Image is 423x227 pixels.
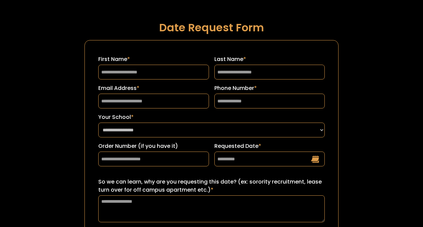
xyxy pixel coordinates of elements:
label: Requested Date [214,142,325,150]
label: First Name [98,55,209,63]
h1: Date Request Form [84,22,338,33]
label: Phone Number [214,84,325,92]
label: So we can learn, why are you requesting this date? (ex: sorority recruitment, lease turn over for... [98,178,324,194]
label: Your School [98,113,324,121]
label: Last Name [214,55,325,63]
label: Order Number (if you have it) [98,142,209,150]
label: Email Address [98,84,209,92]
